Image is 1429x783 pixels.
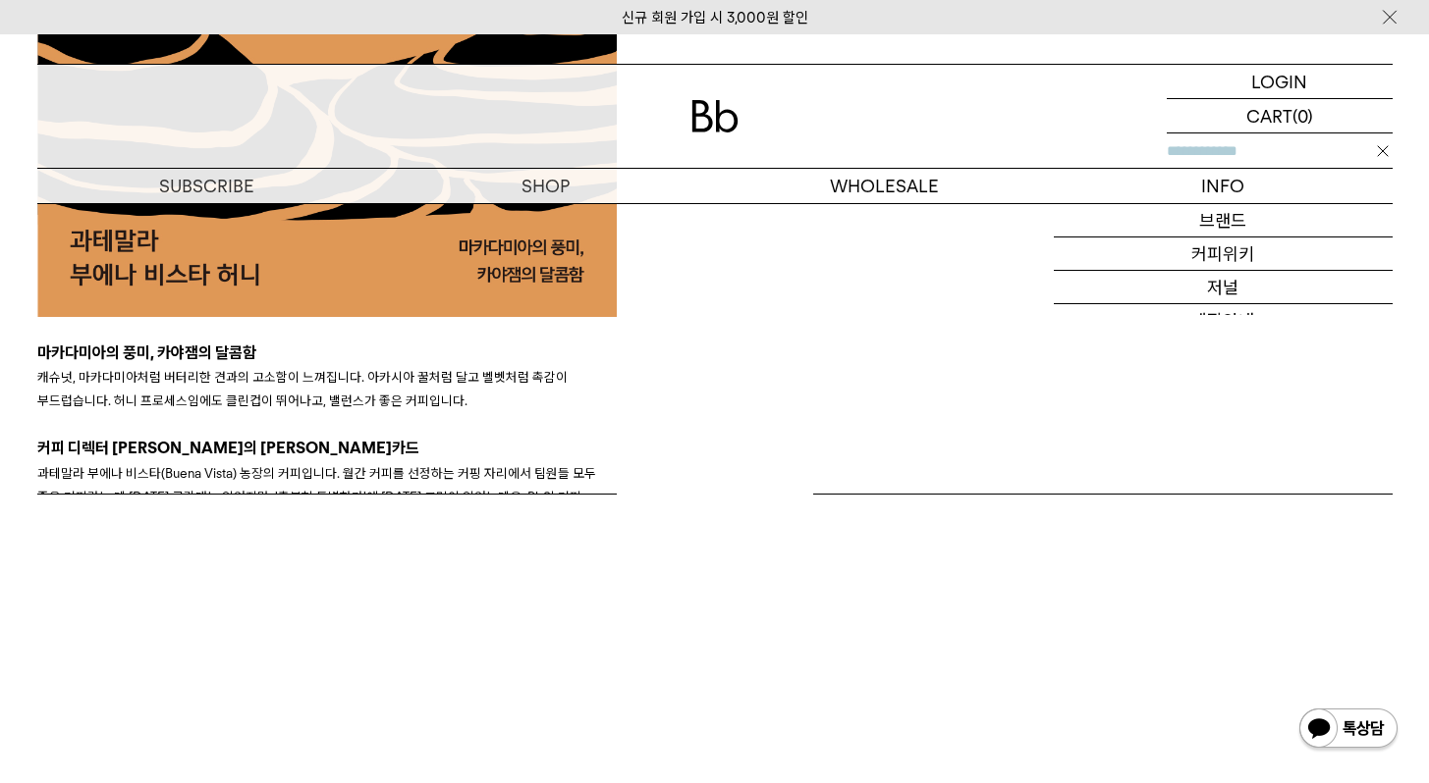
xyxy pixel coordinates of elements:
a: 저널 [1054,271,1393,304]
p: WHOLESALE [715,169,1054,203]
img: 카카오톡 채널 1:1 채팅 버튼 [1297,706,1400,754]
p: INFO [1054,169,1393,203]
b: 커피 디렉터 [PERSON_NAME]의 [PERSON_NAME]카드 [37,439,419,457]
p: LOGIN [1251,65,1307,98]
a: LOGIN [1167,65,1393,99]
a: 신규 회원 가입 시 3,000원 할인 [622,9,808,26]
b: 마카다미아의 풍미, 카야잼의 달콤함 [37,343,256,362]
a: SHOP [376,169,715,203]
span: 캐슈넛, 마카다미아처럼 버터리한 견과의 고소함이 느껴집니다. 아카시아 꿀처럼 달고 벨벳처럼 촉감이 부드럽습니다. 허니 프로세스임에도 클린컵이 뛰어나고, 밸런스가 좋은 커피입니다. [37,369,568,408]
p: CART [1246,99,1292,132]
img: 로고 [691,100,739,132]
p: (0) [1292,99,1313,132]
span: 과테말라 부에나 비스타(Buena Vista) 농장의 커피입니다. 월간 커피를 선정하는 커핑 자리에서 팀원들 모두 좋은 커피라는 데 [DATE] 공감대는 있었지만, '충분히 ... [37,465,598,599]
a: 커피위키 [1054,237,1393,271]
a: 매장안내 [1054,304,1393,338]
a: SUBSCRIBE [37,169,376,203]
a: CART (0) [1167,99,1393,133]
a: 브랜드 [1054,204,1393,237]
